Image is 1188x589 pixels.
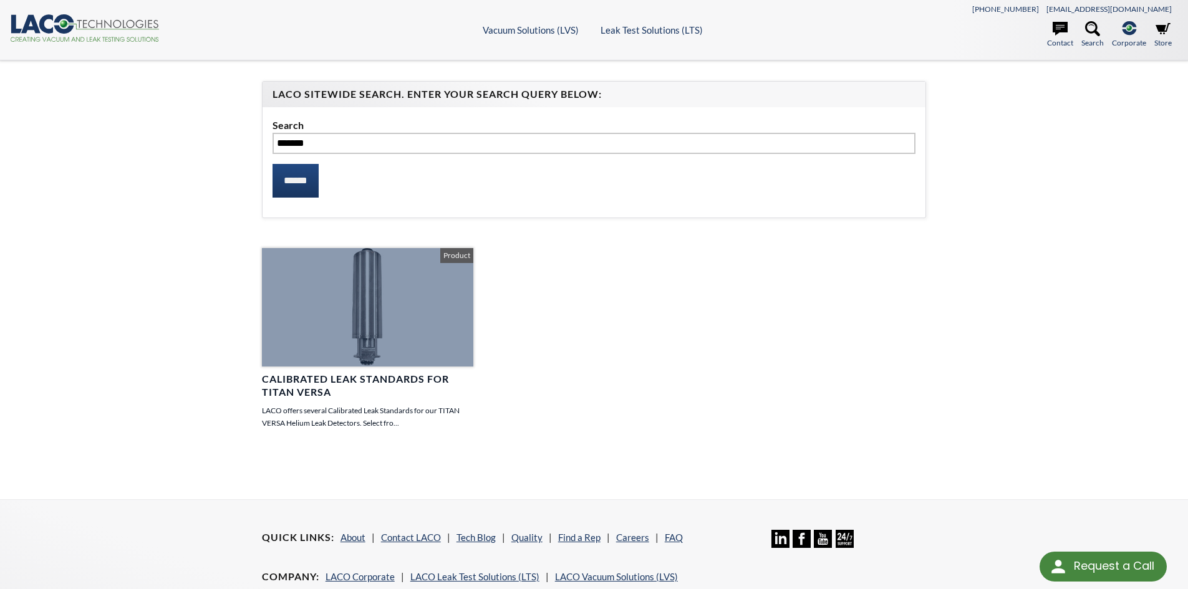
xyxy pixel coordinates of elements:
a: FAQ [665,532,683,543]
a: [PHONE_NUMBER] [972,4,1039,14]
div: Request a Call [1040,552,1167,582]
a: Quality [511,532,543,543]
a: LACO Vacuum Solutions (LVS) [555,571,678,582]
a: 24/7 Support [836,539,854,550]
a: LACO Leak Test Solutions (LTS) [410,571,539,582]
a: Calibrated Leak Standards for TITAN VERSA LACO offers several Calibrated Leak Standards for our T... [262,248,473,429]
a: Leak Test Solutions (LTS) [601,24,703,36]
a: LACO Corporate [326,571,395,582]
img: round button [1048,557,1068,577]
p: LACO offers several Calibrated Leak Standards for our TITAN VERSA Helium Leak Detectors. Select f... [262,405,473,428]
a: Contact [1047,21,1073,49]
div: Request a Call [1074,552,1154,580]
a: Tech Blog [456,532,496,543]
span: Corporate [1112,37,1146,49]
span: Product [440,248,473,263]
label: Search [273,117,916,133]
a: About [340,532,365,543]
h4: Quick Links [262,531,334,544]
h4: Company [262,570,319,583]
img: 24/7 Support Icon [836,530,854,548]
a: Store [1154,21,1172,49]
h4: Calibrated Leak Standards for TITAN VERSA [262,373,473,399]
a: [EMAIL_ADDRESS][DOMAIN_NAME] [1046,4,1172,14]
a: Search [1081,21,1104,49]
h4: LACO Sitewide Search. Enter your Search Query Below: [273,88,916,101]
a: Find a Rep [558,532,601,543]
a: Vacuum Solutions (LVS) [483,24,579,36]
a: Contact LACO [381,532,441,543]
a: Careers [616,532,649,543]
